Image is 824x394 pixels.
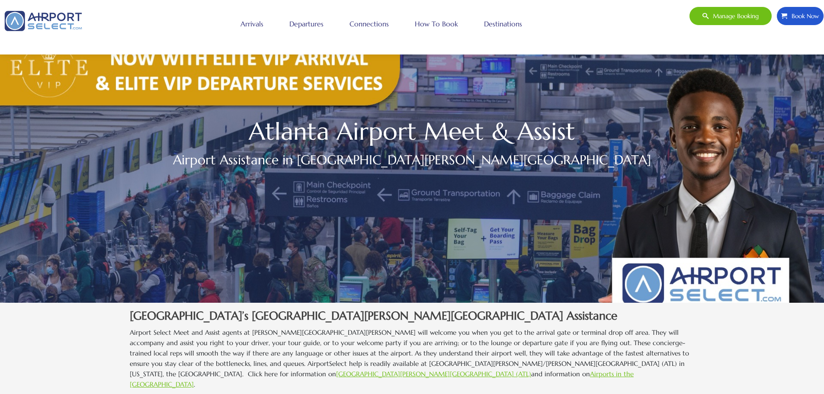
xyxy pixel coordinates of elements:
[413,13,460,35] a: How to book
[130,122,694,141] h1: Atlanta Airport Meet & Assist
[776,6,824,26] a: Book Now
[287,13,326,35] a: Departures
[482,13,524,35] a: Destinations
[130,308,617,323] strong: [GEOGRAPHIC_DATA]’s [GEOGRAPHIC_DATA][PERSON_NAME][GEOGRAPHIC_DATA] Assistance
[238,13,266,35] a: Arrivals
[709,7,759,25] span: Manage booking
[347,13,391,35] a: Connections
[336,370,531,378] a: [GEOGRAPHIC_DATA][PERSON_NAME][GEOGRAPHIC_DATA] (ATL)
[787,7,819,25] span: Book Now
[130,327,694,390] p: Airport Select Meet and Assist agents at [PERSON_NAME][GEOGRAPHIC_DATA][PERSON_NAME] will welcome...
[689,6,772,26] a: Manage booking
[130,150,694,170] h2: Airport Assistance in [GEOGRAPHIC_DATA][PERSON_NAME][GEOGRAPHIC_DATA]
